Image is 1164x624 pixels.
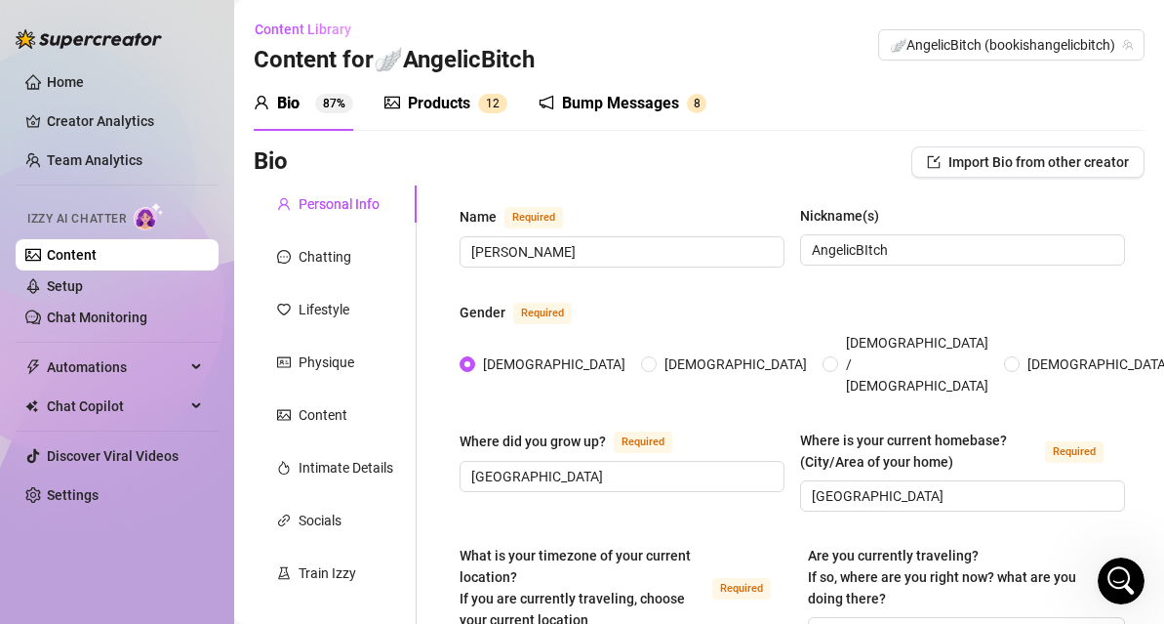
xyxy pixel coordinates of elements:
span: picture [277,408,291,422]
span: Import Bio from other creator [948,154,1129,170]
div: Where is your current homebase? (City/Area of your home) [800,430,1037,473]
span: 😞 [266,414,304,466]
div: Chatting [299,246,351,268]
div: Personal Info [299,193,380,215]
div: Bio [277,92,300,115]
div: Intimate Details [299,457,393,478]
span: 🪽AngelicBitch (bookishangelicbitch) [890,30,1133,60]
sup: 12 [478,94,507,113]
img: Chat Copilot [25,399,38,413]
div: Products [408,92,470,115]
label: Where did you grow up? [460,430,694,453]
span: Izzy AI Chatter [27,210,126,229]
span: heart [277,303,291,316]
span: [DEMOGRAPHIC_DATA] [475,354,633,375]
span: [DEMOGRAPHIC_DATA] / [DEMOGRAPHIC_DATA] [838,332,996,396]
a: Open in help center [258,485,414,501]
div: Where did you grow up? [460,431,606,452]
span: 😃 [372,422,400,461]
button: go back [13,8,50,45]
h3: Bio [254,146,288,178]
span: message [277,250,291,264]
div: Train Izzy [299,562,356,584]
span: Chat Copilot [47,391,185,422]
span: Required [513,303,572,324]
div: Nickname(s) [800,205,879,227]
div: Name [460,206,497,228]
a: Content [47,247,97,263]
img: logo-BBDzfeDw.svg [16,29,162,49]
span: fire [277,461,291,475]
div: Physique [299,352,354,373]
span: neutral face reaction [310,422,361,461]
a: Chat Monitoring [47,310,147,325]
span: user [254,95,269,110]
span: Required [1045,441,1104,463]
input: Name [471,241,769,263]
a: Settings [47,487,99,503]
span: link [277,514,291,527]
input: Where is your current homebase? (City/Area of your home) [812,485,1109,507]
button: Collapse window [586,8,623,45]
input: Where did you grow up? [471,466,769,487]
div: Socials [299,510,341,531]
span: user [277,197,291,211]
span: 1 [486,97,493,110]
div: Did this answer your question? [23,402,648,424]
span: Automations [47,352,185,383]
span: smiley reaction [361,422,412,461]
div: Lifestyle [299,299,349,320]
label: Gender [460,301,593,324]
span: disappointed reaction [252,414,319,466]
span: 😐 [321,422,349,461]
div: Gender [460,302,505,323]
h3: Content for 🪽AngelicBitch [254,45,535,76]
label: Nickname(s) [800,205,893,227]
div: Content [299,404,347,426]
span: picture [384,95,400,110]
sup: 8 [687,94,706,113]
input: Nickname(s) [812,239,1109,261]
button: Content Library [254,14,367,45]
span: idcard [277,355,291,369]
span: Required [712,578,771,600]
span: Required [614,432,672,453]
span: [DEMOGRAPHIC_DATA] [657,354,815,375]
span: thunderbolt [25,359,41,375]
span: experiment [277,566,291,580]
label: Name [460,205,584,229]
a: Home [47,74,84,90]
div: Close [623,8,659,43]
label: Where is your current homebase? (City/Area of your home) [800,430,1125,473]
span: Are you currently traveling? If so, where are you right now? what are you doing there? [808,548,1076,606]
span: import [927,155,941,169]
span: 8 [694,97,701,110]
a: Team Analytics [47,152,142,168]
span: 2 [493,97,500,110]
span: team [1122,39,1134,51]
a: Setup [47,278,83,294]
sup: 87% [315,94,353,113]
span: notification [539,95,554,110]
img: AI Chatter [134,202,164,230]
button: Import Bio from other creator [911,146,1144,178]
a: Discover Viral Videos [47,448,179,464]
iframe: Intercom live chat [1098,558,1144,604]
a: Creator Analytics [47,105,203,137]
span: Content Library [255,21,351,37]
span: Required [504,207,563,229]
div: Bump Messages [562,92,679,115]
